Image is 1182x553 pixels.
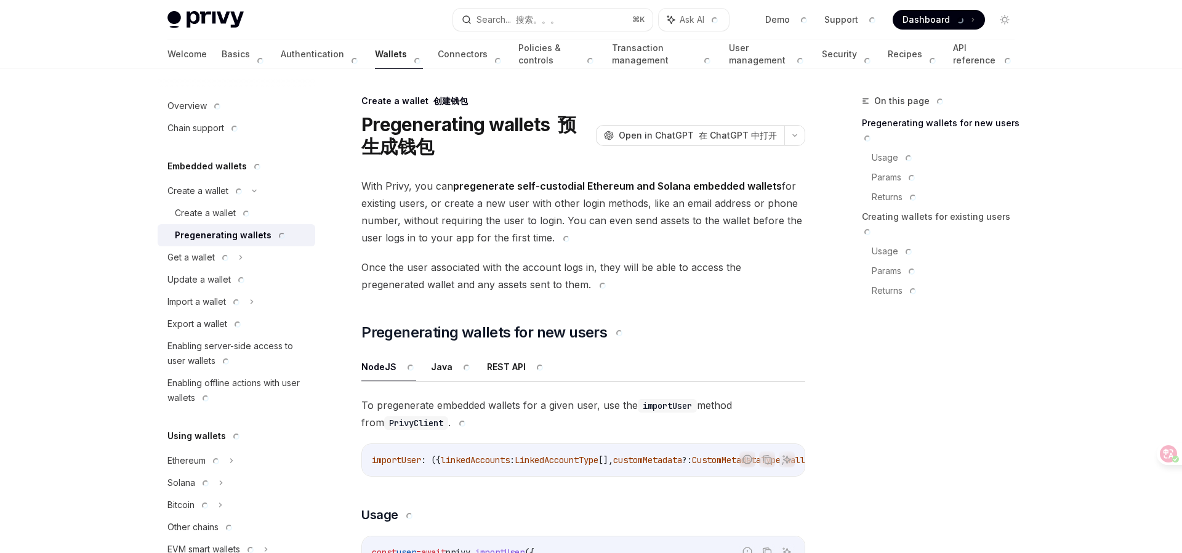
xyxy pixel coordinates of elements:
[682,454,692,466] span: ?:
[822,39,873,69] a: Security
[361,323,625,342] span: Pregenerating wallets for new users
[167,376,308,405] div: Enabling offline actions with user wallets
[361,352,416,381] button: NodeJS
[872,148,1024,168] a: Usage
[167,11,244,28] img: light logo
[158,202,315,224] a: Create a wallet
[613,454,682,466] span: customMetadata
[384,416,448,430] code: PrivyClient
[872,241,1024,261] a: Usage
[453,9,653,31] button: Search... 搜索。。。⌘K
[167,498,211,512] div: Bitcoin
[158,95,315,117] a: Overview
[431,352,472,381] button: Java
[699,130,777,140] font: 在 ChatGPT 中打开
[638,399,697,413] code: importUser
[167,159,263,174] h5: Embedded wallets
[824,14,878,26] a: Support
[167,317,243,331] div: Export a wallet
[438,39,504,69] a: Connectors
[375,39,423,69] a: Wallets
[361,506,415,523] span: Usage
[518,39,597,69] a: Policies & controls
[995,10,1015,30] button: Toggle dark mode
[158,117,315,139] a: Chain support
[612,39,715,69] a: Transaction management
[421,454,441,466] span: : ({
[487,352,545,381] button: REST API
[361,177,805,246] span: With Privy, you can for existing users, or create a new user with other login methods, like an em...
[872,168,1024,187] a: Params
[167,339,308,368] div: Enabling server-side access to user wallets
[361,259,805,293] span: Once the user associated with the account logs in, they will be able to access the pregenerated w...
[167,121,240,135] div: Chain support
[765,14,810,26] a: Demo
[619,129,777,142] span: Open in ChatGPT
[476,12,559,27] div: Search...
[361,113,591,158] h1: Pregenerating wallets
[158,372,315,409] a: Enabling offline actions with user wallets
[872,261,1024,281] a: Params
[441,454,510,466] span: linkedAccounts
[158,268,315,291] a: Update a wallet
[872,187,1024,207] a: Returns
[692,454,781,466] span: CustomMetadataType
[632,15,645,25] span: ⌘ K
[175,206,252,220] div: Create a wallet
[515,454,598,466] span: LinkedAccountType
[739,451,755,467] button: Report incorrect code
[659,9,729,31] button: Ask AI
[281,39,360,69] a: Authentication
[158,335,315,372] a: Enabling server-side access to user wallets
[510,454,515,466] span: :
[786,454,820,466] span: wallets
[903,14,966,26] span: Dashboard
[167,39,207,69] a: Welcome
[596,125,784,146] button: Open in ChatGPT 在 ChatGPT 中打开
[953,39,1015,69] a: API reference
[167,99,223,113] div: Overview
[516,14,559,25] font: 搜索。。。
[167,453,222,468] div: Ethereum
[872,281,1024,301] a: Returns
[158,313,315,335] a: Export a wallet
[167,184,244,198] div: Create a wallet
[598,454,613,466] span: [],
[167,272,247,287] div: Update a wallet
[361,95,805,107] div: Create a wallet
[361,397,805,431] span: To pregenerate embedded wallets for a given user, use the method from .
[175,228,287,243] div: Pregenerating wallets
[874,94,946,108] span: On this page
[888,39,938,69] a: Recipes
[167,294,242,309] div: Import a wallet
[453,180,782,192] strong: pregenerate self-custodial Ethereum and Solana embedded wallets
[158,224,315,246] a: Pregenerating wallets
[759,451,775,467] button: Copy the contents from the code block
[779,451,795,467] button: Ask AI
[433,95,468,106] font: 创建钱包
[893,10,985,30] a: Dashboard
[158,516,315,538] a: Other chains
[167,250,231,265] div: Get a wallet
[167,475,211,490] div: Solana
[729,39,806,69] a: User management
[167,520,235,535] div: Other chains
[167,429,242,443] h5: Using wallets
[222,39,266,69] a: Basics
[361,113,576,158] font: 预生成钱包
[372,454,421,466] span: importUser
[862,207,1024,241] a: Creating wallets for existing users
[680,14,720,26] span: Ask AI
[862,113,1024,148] a: Pregenerating wallets for new users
